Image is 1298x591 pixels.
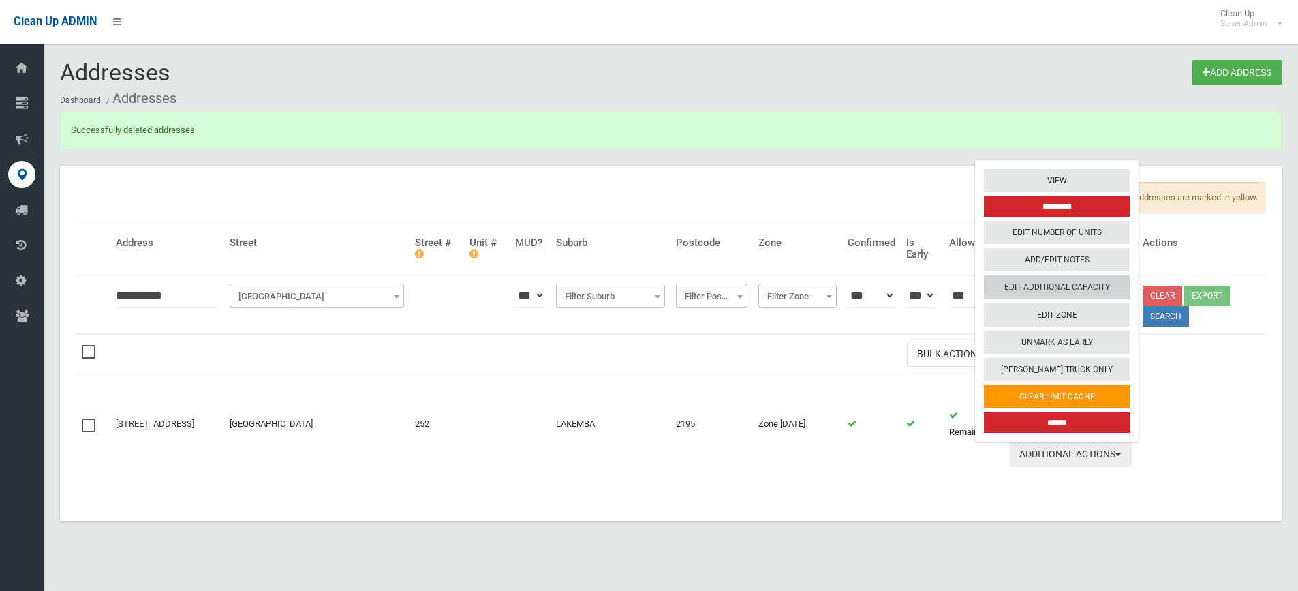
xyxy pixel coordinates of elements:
h4: Postcode [676,237,747,249]
td: [GEOGRAPHIC_DATA] [224,374,410,474]
div: Successfully deleted addresses. [60,111,1282,149]
a: Add Address [1192,60,1282,85]
span: Clean Up ADMIN [14,15,97,28]
small: Super Admin [1220,18,1267,29]
strong: Remaining: [949,427,992,437]
h4: Is Early [906,237,938,260]
a: Edit Zone [984,303,1130,327]
h4: Allowed [949,237,998,249]
span: Filter Postcode [676,284,747,308]
h4: Actions [1143,237,1260,249]
a: Edit Number of Units [984,221,1130,244]
span: Filter Zone [758,284,837,308]
button: Search [1143,306,1189,327]
span: Filter Suburb [556,284,664,308]
a: Unmark As Early [984,331,1130,354]
h4: MUD? [515,237,545,249]
li: Addresses [103,86,176,111]
h4: Street # [415,237,459,260]
span: Addresses [60,59,170,86]
span: Filter Zone [762,287,833,306]
span: Filter Postcode [679,287,744,306]
a: [STREET_ADDRESS] [116,419,194,429]
h4: Suburb [556,237,664,249]
td: Zone [DATE] [753,374,842,474]
span: Filter Suburb [559,287,661,306]
button: Export [1184,286,1230,306]
a: Edit Additional Capacity [984,276,1130,299]
span: Clean Up [1214,8,1281,29]
a: Clear [1143,286,1182,306]
h4: Unit # [469,237,504,260]
h4: Confirmed [848,237,895,249]
h4: Zone [758,237,837,249]
a: [PERSON_NAME] Truck Only [984,358,1130,381]
a: Add/Edit Notes [984,248,1130,271]
span: Filter Street [233,287,401,306]
a: View [984,169,1130,192]
a: Clear Limit Cache [984,385,1130,408]
h4: Address [116,237,219,249]
td: LAKEMBA [551,374,670,474]
span: Filter Street [230,284,404,308]
td: 1 [944,374,1004,474]
button: Bulk Actions [907,342,998,367]
td: 252 [410,374,464,474]
span: Unconfirmed addresses are marked in yellow. [1068,182,1265,213]
a: Dashboard [60,95,101,105]
td: 2195 [670,374,753,474]
h4: Street [230,237,404,249]
button: Additional Actions [1009,442,1132,467]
